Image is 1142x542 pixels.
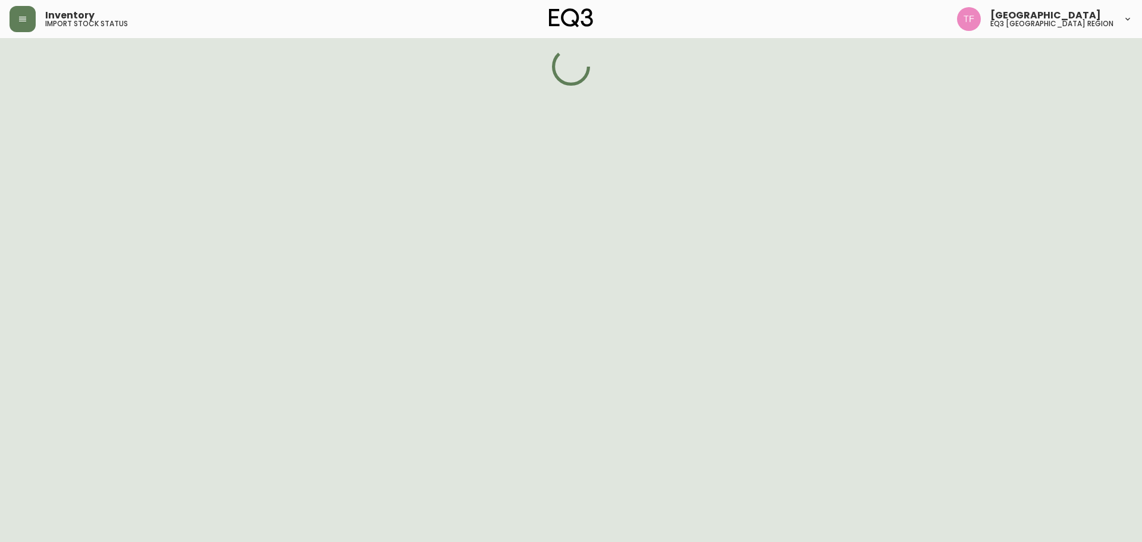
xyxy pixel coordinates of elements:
img: 971393357b0bdd4f0581b88529d406f6 [957,7,981,31]
h5: eq3 [GEOGRAPHIC_DATA] region [990,20,1113,27]
img: logo [549,8,593,27]
span: Inventory [45,11,95,20]
h5: import stock status [45,20,128,27]
span: [GEOGRAPHIC_DATA] [990,11,1101,20]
